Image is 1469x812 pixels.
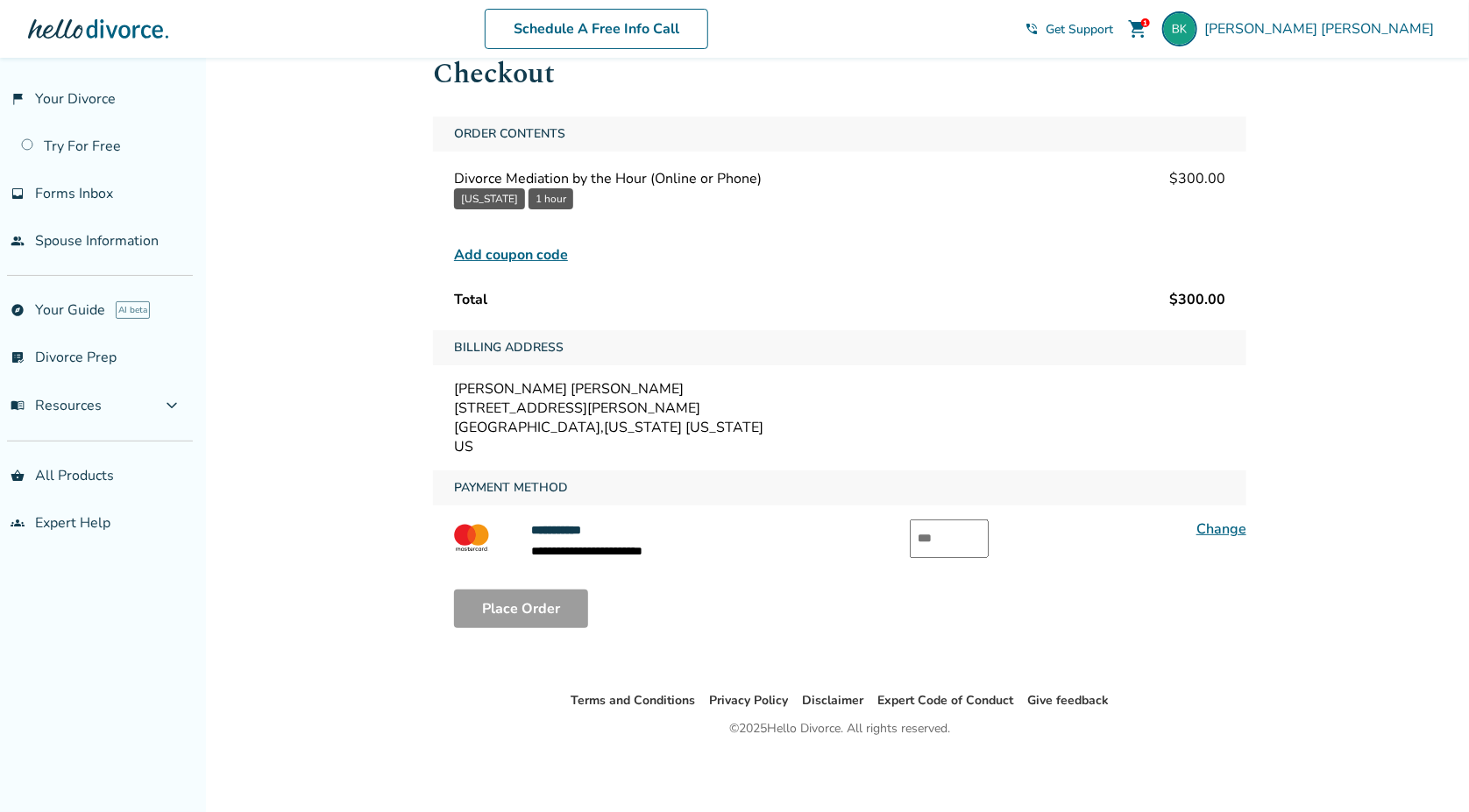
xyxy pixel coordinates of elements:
[116,301,150,319] span: AI beta
[11,516,25,530] span: groups
[877,692,1013,709] a: Expert Code of Conduct
[454,244,568,265] span: Add coupon code
[1025,22,1039,36] span: phone_in_talk
[1127,18,1148,39] span: shopping_cart
[485,9,708,49] a: Schedule A Free Info Call
[454,399,1225,418] div: [STREET_ADDRESS][PERSON_NAME]
[11,303,25,317] span: explore
[11,399,25,413] span: menu_book
[729,718,950,739] div: © 2025 Hello Divorce. All rights reserved.
[11,187,25,201] span: inbox
[1169,290,1225,309] span: $300.00
[11,396,102,415] span: Resources
[161,395,182,416] span: expand_more
[454,379,1225,399] div: [PERSON_NAME] [PERSON_NAME]
[802,690,863,711] li: Disclaimer
[454,418,1225,437] div: [GEOGRAPHIC_DATA] , [US_STATE] [US_STATE]
[35,184,113,203] span: Forms Inbox
[433,53,1246,95] h1: Checkout
[1162,11,1197,46] img: b.kendall@mac.com
[571,692,695,709] a: Terms and Conditions
[11,350,25,364] span: list_alt_check
[433,519,510,556] img: MASTERCARD
[1141,18,1150,27] div: 1
[447,117,572,152] span: Order Contents
[1381,728,1469,812] iframe: Chat Widget
[1025,21,1113,38] a: phone_in_talkGet Support
[529,188,573,209] button: 1 hour
[11,92,25,106] span: flag_2
[1169,169,1225,188] span: $300.00
[447,470,575,505] span: Payment Method
[1027,690,1109,711] li: Give feedback
[447,330,571,365] span: Billing Address
[11,469,25,483] span: shopping_basket
[454,169,762,188] span: Divorce Mediation by the Hour (Online or Phone)
[1046,21,1113,38] span: Get Support
[1204,19,1441,39] span: [PERSON_NAME] [PERSON_NAME]
[454,290,487,309] span: Total
[454,437,1225,456] div: US
[1196,519,1246,539] a: Change
[709,692,788,709] a: Privacy Policy
[11,234,25,248] span: people
[454,188,525,209] button: [US_STATE]
[454,590,588,628] button: Place Order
